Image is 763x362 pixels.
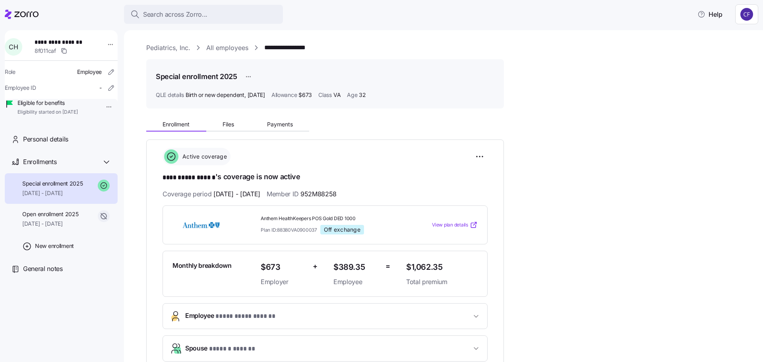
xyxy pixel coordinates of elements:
span: Personal details [23,134,68,144]
span: 32 [359,91,366,99]
span: Class [318,91,332,99]
span: Employee [333,277,379,287]
span: Eligible for benefits [17,99,78,107]
span: Eligibility started on [DATE] [17,109,78,116]
a: Pediatrics, Inc. [146,43,190,53]
span: C H [9,44,18,50]
span: View plan details [432,221,468,229]
h1: Special enrollment 2025 [156,72,237,81]
a: All employees [206,43,248,53]
span: Role [5,68,15,76]
button: Search across Zorro... [124,5,283,24]
span: Employee [185,311,275,321]
span: Help [697,10,722,19]
span: + [313,261,318,272]
span: Monthly breakdown [172,261,232,271]
span: [DATE] [248,91,265,99]
img: Anthem [172,216,230,234]
span: [DATE] - [DATE] [22,220,78,228]
span: Member ID [267,189,337,199]
span: Enrollments [23,157,56,167]
span: Open enrollment 2025 [22,210,78,218]
span: Spouse [185,343,255,354]
span: VA [333,91,341,99]
span: Anthem HealthKeepers POS Gold DED 1000 [261,215,400,222]
span: New enrollment [35,242,74,250]
span: Search across Zorro... [143,10,207,19]
span: [DATE] - [DATE] [213,189,260,199]
span: 8f011caf [35,47,56,55]
span: Enrollment [163,122,190,127]
span: Total premium [406,277,478,287]
img: 7d4a9558da78dc7654dde66b79f71a2e [740,8,753,21]
span: Birth or new dependent , [186,91,265,99]
span: = [385,261,390,272]
span: Coverage period [163,189,260,199]
span: Special enrollment 2025 [22,180,83,188]
span: Off exchange [324,226,360,233]
span: $673 [261,261,306,274]
span: Allowance [271,91,297,99]
span: $389.35 [333,261,379,274]
span: Plan ID: 88380VA0900037 [261,226,317,233]
span: Employer [261,277,306,287]
span: $1,062.35 [406,261,478,274]
span: Age [347,91,357,99]
span: QLE details [156,91,184,99]
span: $673 [298,91,312,99]
span: - [99,84,102,92]
button: Help [691,6,729,22]
span: [DATE] - [DATE] [22,189,83,197]
span: Files [223,122,234,127]
span: 952M88258 [300,189,337,199]
span: Payments [267,122,293,127]
a: View plan details [432,221,478,229]
h1: 's coverage is now active [163,172,488,183]
span: Employee ID [5,84,36,92]
span: Employee [77,68,102,76]
span: General notes [23,264,63,274]
span: Active coverage [180,153,227,161]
